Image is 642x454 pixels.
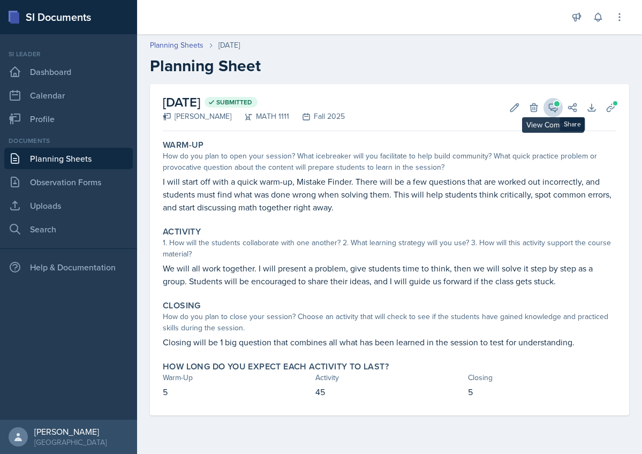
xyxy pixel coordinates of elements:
div: [PERSON_NAME] [34,426,107,437]
div: How do you plan to open your session? What icebreaker will you facilitate to help build community... [163,150,616,173]
a: Observation Forms [4,171,133,193]
p: 5 [468,385,616,398]
div: Closing [468,372,616,383]
div: How do you plan to close your session? Choose an activity that will check to see if the students ... [163,311,616,334]
button: Share [563,98,582,117]
a: Search [4,218,133,240]
div: Activity [315,372,464,383]
p: I will start off with a quick warm-up, Mistake Finder. There will be a few questions that are wor... [163,175,616,214]
div: Help & Documentation [4,256,133,278]
div: [PERSON_NAME] [163,111,231,122]
label: How long do you expect each activity to last? [163,361,389,372]
p: 45 [315,385,464,398]
span: Submitted [216,98,252,107]
h2: [DATE] [163,93,345,112]
div: Documents [4,136,133,146]
div: Warm-Up [163,372,311,383]
div: 1. How will the students collaborate with one another? 2. What learning strategy will you use? 3.... [163,237,616,260]
a: Uploads [4,195,133,216]
a: Planning Sheets [150,40,203,51]
button: View Comments [543,98,563,117]
label: Closing [163,300,201,311]
p: We will all work together. I will present a problem, give students time to think, then we will so... [163,262,616,287]
a: Calendar [4,85,133,106]
p: 5 [163,385,311,398]
label: Activity [163,226,201,237]
div: Fall 2025 [289,111,345,122]
div: MATH 1111 [231,111,289,122]
div: [GEOGRAPHIC_DATA] [34,437,107,448]
p: Closing will be 1 big question that combines all what has been learned in the session to test for... [163,336,616,349]
label: Warm-Up [163,140,204,150]
div: Si leader [4,49,133,59]
h2: Planning Sheet [150,56,629,75]
a: Planning Sheets [4,148,133,169]
div: [DATE] [218,40,240,51]
a: Dashboard [4,61,133,82]
a: Profile [4,108,133,130]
